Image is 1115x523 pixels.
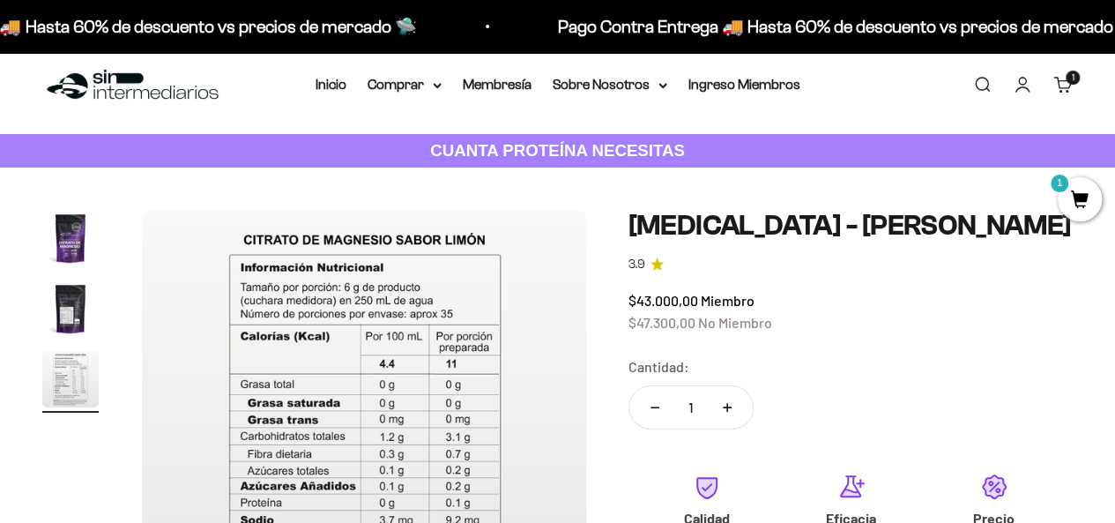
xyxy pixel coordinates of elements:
span: No Miembro [698,314,772,331]
img: Citrato de Magnesio - Sabor Limón [42,280,99,337]
img: Citrato de Magnesio - Sabor Limón [42,210,99,266]
a: 1 [1058,191,1102,211]
button: Reducir cantidad [629,386,680,429]
button: Aumentar cantidad [702,386,753,429]
span: Miembro [701,292,754,309]
button: Ir al artículo 1 [42,210,99,272]
a: Inicio [316,77,346,92]
summary: Sobre Nosotros [553,73,667,96]
a: Membresía [463,77,531,92]
label: Cantidad: [628,355,689,378]
span: $43.000,00 [628,292,698,309]
mark: 1 [1049,173,1070,194]
img: Citrato de Magnesio - Sabor Limón [42,351,99,407]
a: Ingreso Miembros [688,77,800,92]
span: 1 [1072,73,1074,82]
strong: CUANTA PROTEÍNA NECESITAS [430,141,685,160]
span: $47.300,00 [628,314,695,331]
button: Ir al artículo 3 [42,351,99,413]
span: 3.9 [628,255,645,274]
button: Ir al artículo 2 [42,280,99,342]
a: 3.93.9 de 5.0 estrellas [628,255,1073,274]
summary: Comprar [368,73,442,96]
h1: [MEDICAL_DATA] - [PERSON_NAME] [628,210,1073,241]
